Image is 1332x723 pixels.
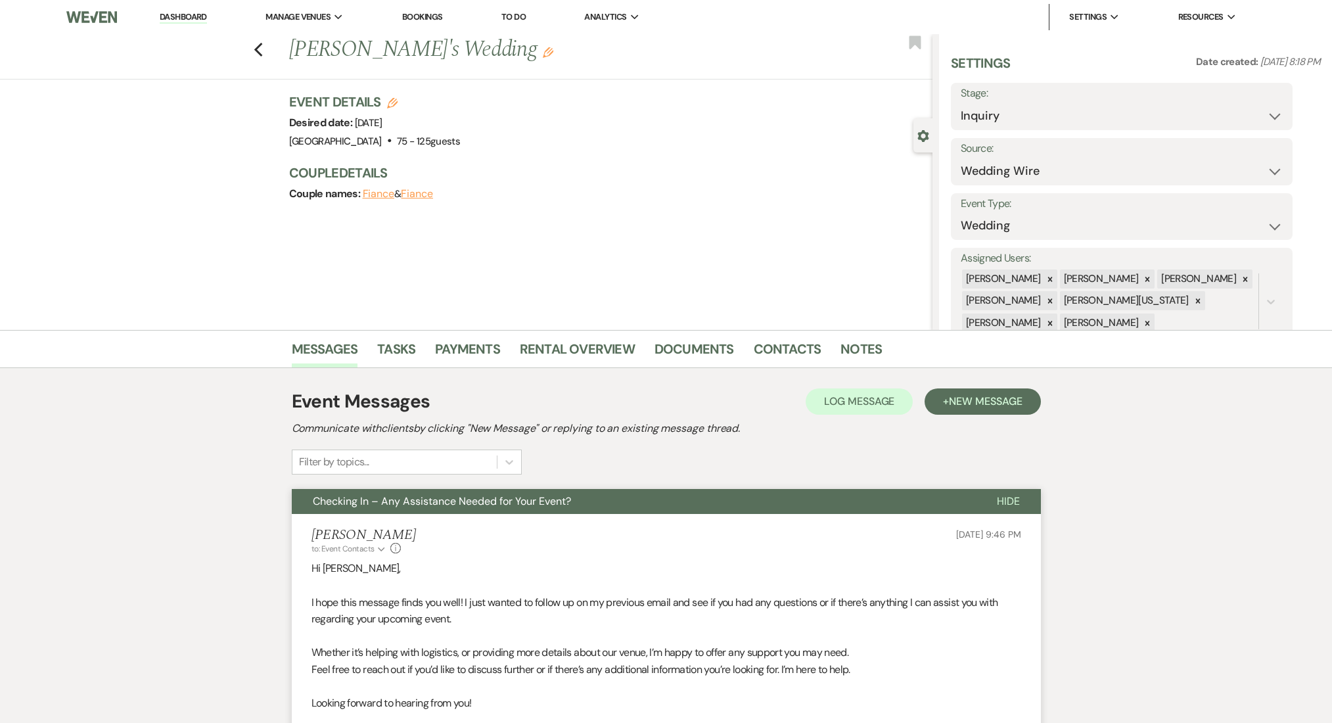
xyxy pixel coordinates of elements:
[754,338,821,367] a: Contacts
[289,116,355,129] span: Desired date:
[289,93,461,111] h3: Event Details
[1178,11,1224,24] span: Resources
[66,3,117,31] img: Weven Logo
[961,84,1283,103] label: Stage:
[160,11,207,24] a: Dashboard
[311,594,1021,628] p: I hope this message finds you well! I just wanted to follow up on my previous email and see if yo...
[976,489,1041,514] button: Hide
[917,129,929,141] button: Close lead details
[311,644,1021,661] p: Whether it’s helping with logistics, or providing more details about our venue, I’m happy to offe...
[311,695,1021,712] p: Looking forward to hearing from you!
[543,46,553,58] button: Edit
[311,661,1021,678] p: Feel free to reach out if you’d like to discuss further or if there’s any additional information ...
[435,338,500,367] a: Payments
[961,139,1283,158] label: Source:
[289,187,363,200] span: Couple names:
[313,494,571,508] span: Checking In – Any Assistance Needed for Your Event?
[1260,55,1320,68] span: [DATE] 8:18 PM
[289,135,382,148] span: [GEOGRAPHIC_DATA]
[961,195,1283,214] label: Event Type:
[1060,314,1141,333] div: [PERSON_NAME]
[997,494,1020,508] span: Hide
[292,421,1041,436] h2: Communicate with clients by clicking "New Message" or replying to an existing message thread.
[655,338,734,367] a: Documents
[311,527,416,544] h5: [PERSON_NAME]
[925,388,1040,415] button: +New Message
[289,34,799,66] h1: [PERSON_NAME]'s Wedding
[401,189,433,199] button: Fiance
[292,489,976,514] button: Checking In – Any Assistance Needed for Your Event?
[962,314,1043,333] div: [PERSON_NAME]
[265,11,331,24] span: Manage Venues
[397,135,460,148] span: 75 - 125 guests
[292,338,358,367] a: Messages
[956,528,1021,540] span: [DATE] 9:46 PM
[961,249,1283,268] label: Assigned Users:
[949,394,1022,408] span: New Message
[1196,55,1260,68] span: Date created:
[292,388,430,415] h1: Event Messages
[951,54,1011,83] h3: Settings
[311,560,1021,577] p: Hi [PERSON_NAME],
[1060,269,1141,289] div: [PERSON_NAME]
[962,269,1043,289] div: [PERSON_NAME]
[1069,11,1107,24] span: Settings
[311,543,387,555] button: to: Event Contacts
[584,11,626,24] span: Analytics
[355,116,382,129] span: [DATE]
[289,164,919,182] h3: Couple Details
[501,11,526,22] a: To Do
[363,187,433,200] span: &
[1157,269,1238,289] div: [PERSON_NAME]
[962,291,1043,310] div: [PERSON_NAME]
[840,338,882,367] a: Notes
[1060,291,1191,310] div: [PERSON_NAME][US_STATE]
[363,189,395,199] button: Fiance
[311,544,375,554] span: to: Event Contacts
[377,338,415,367] a: Tasks
[402,11,443,22] a: Bookings
[520,338,635,367] a: Rental Overview
[299,454,369,470] div: Filter by topics...
[806,388,913,415] button: Log Message
[824,394,894,408] span: Log Message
